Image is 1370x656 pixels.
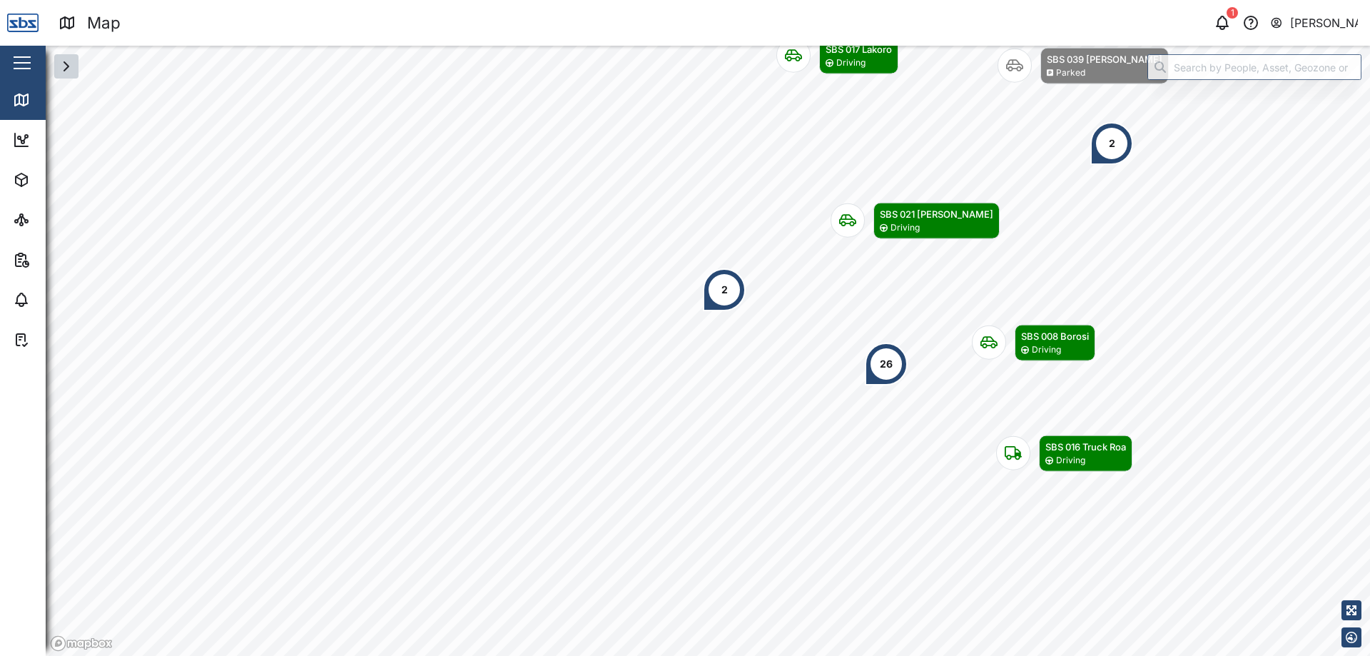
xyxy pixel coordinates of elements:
[50,635,113,652] a: Mapbox logo
[37,172,81,188] div: Assets
[1227,7,1238,19] div: 1
[1109,136,1115,151] div: 2
[865,343,908,385] div: Map marker
[836,56,866,70] div: Driving
[1269,13,1359,33] button: [PERSON_NAME]
[721,282,728,298] div: 2
[996,435,1132,472] div: Map marker
[1147,54,1361,80] input: Search by People, Asset, Geozone or Place
[46,46,1370,656] canvas: Map
[1090,122,1133,165] div: Map marker
[1045,440,1126,454] div: SBS 016 Truck Roa
[831,203,1000,239] div: Map marker
[37,252,86,268] div: Reports
[1056,66,1085,80] div: Parked
[1021,329,1089,343] div: SBS 008 Borosi
[890,221,920,235] div: Driving
[972,325,1095,361] div: Map marker
[37,332,76,348] div: Tasks
[1047,52,1162,66] div: SBS 039 [PERSON_NAME]
[1290,14,1359,32] div: [PERSON_NAME]
[880,207,993,221] div: SBS 021 [PERSON_NAME]
[37,292,81,308] div: Alarms
[998,48,1169,84] div: Map marker
[7,7,39,39] img: Main Logo
[826,42,892,56] div: SBS 017 Lakoro
[776,38,898,74] div: Map marker
[880,356,893,372] div: 26
[37,212,71,228] div: Sites
[1056,454,1085,468] div: Driving
[87,11,121,36] div: Map
[37,132,101,148] div: Dashboard
[703,268,746,311] div: Map marker
[1032,343,1061,357] div: Driving
[37,92,69,108] div: Map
